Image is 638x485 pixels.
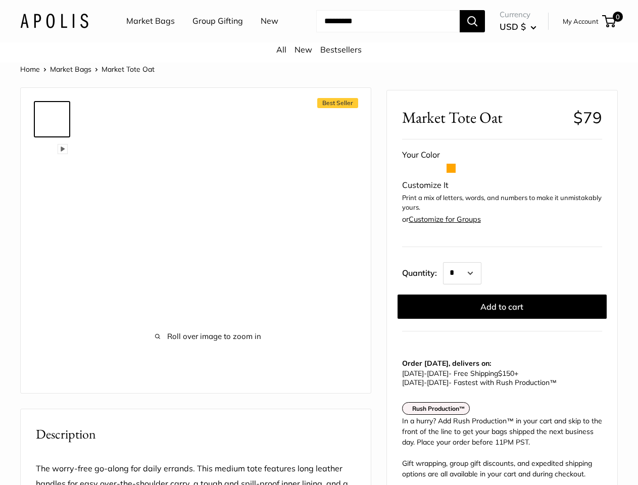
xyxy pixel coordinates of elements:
[424,369,427,378] span: -
[603,15,616,27] a: 0
[36,424,356,444] h2: Description
[34,344,70,380] a: Market Tote Oat
[402,213,481,226] div: or
[500,19,536,35] button: USD $
[412,405,465,412] strong: Rush Production™
[276,44,286,55] a: All
[34,222,70,259] a: Market Tote Oat
[563,15,599,27] a: My Account
[34,101,70,137] a: Market Tote Oat
[402,259,443,284] label: Quantity:
[427,378,449,387] span: [DATE]
[20,65,40,74] a: Home
[402,193,602,213] p: Print a mix of letters, words, and numbers to make it unmistakably yours.
[102,65,155,74] span: Market Tote Oat
[20,14,88,28] img: Apolis
[402,108,566,127] span: Market Tote Oat
[500,21,526,32] span: USD $
[402,148,602,163] div: Your Color
[613,12,623,22] span: 0
[498,369,514,378] span: $150
[126,14,175,29] a: Market Bags
[295,44,312,55] a: New
[317,98,358,108] span: Best Seller
[573,108,602,127] span: $79
[192,14,243,29] a: Group Gifting
[320,44,362,55] a: Bestsellers
[402,416,602,479] div: In a hurry? Add Rush Production™ in your cart and skip to the front of the line to get your bags ...
[500,8,536,22] span: Currency
[34,182,70,218] a: Market Tote Oat
[20,63,155,76] nav: Breadcrumb
[398,295,607,319] button: Add to cart
[402,378,424,387] span: [DATE]
[402,359,491,368] strong: Order [DATE], delivers on:
[402,369,424,378] span: [DATE]
[261,14,278,29] a: New
[34,303,70,339] a: Market Tote Oat
[50,65,91,74] a: Market Bags
[409,215,481,224] a: Customize for Groups
[460,10,485,32] button: Search
[316,10,460,32] input: Search...
[402,178,602,193] div: Customize It
[402,378,557,387] span: - Fastest with Rush Production™
[402,369,597,387] p: - Free Shipping +
[427,369,449,378] span: [DATE]
[34,141,70,178] a: Market Tote Oat
[424,378,427,387] span: -
[34,263,70,299] a: Market Tote Oat
[102,329,315,344] span: Roll over image to zoom in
